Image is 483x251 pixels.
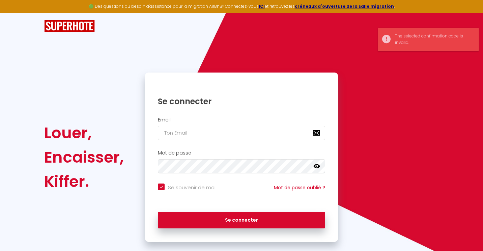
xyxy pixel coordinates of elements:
a: créneaux d'ouverture de la salle migration [295,3,394,9]
a: ICI [259,3,265,9]
div: The selected confirmation code is invalid. [395,33,472,46]
div: Louer, [44,121,124,145]
div: Encaisser, [44,145,124,169]
input: Ton Email [158,126,325,140]
h1: Se connecter [158,96,325,107]
button: Se connecter [158,212,325,229]
a: Mot de passe oublié ? [274,184,325,191]
img: SuperHote logo [44,20,95,32]
h2: Email [158,117,325,123]
div: Kiffer. [44,169,124,194]
h2: Mot de passe [158,150,325,156]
